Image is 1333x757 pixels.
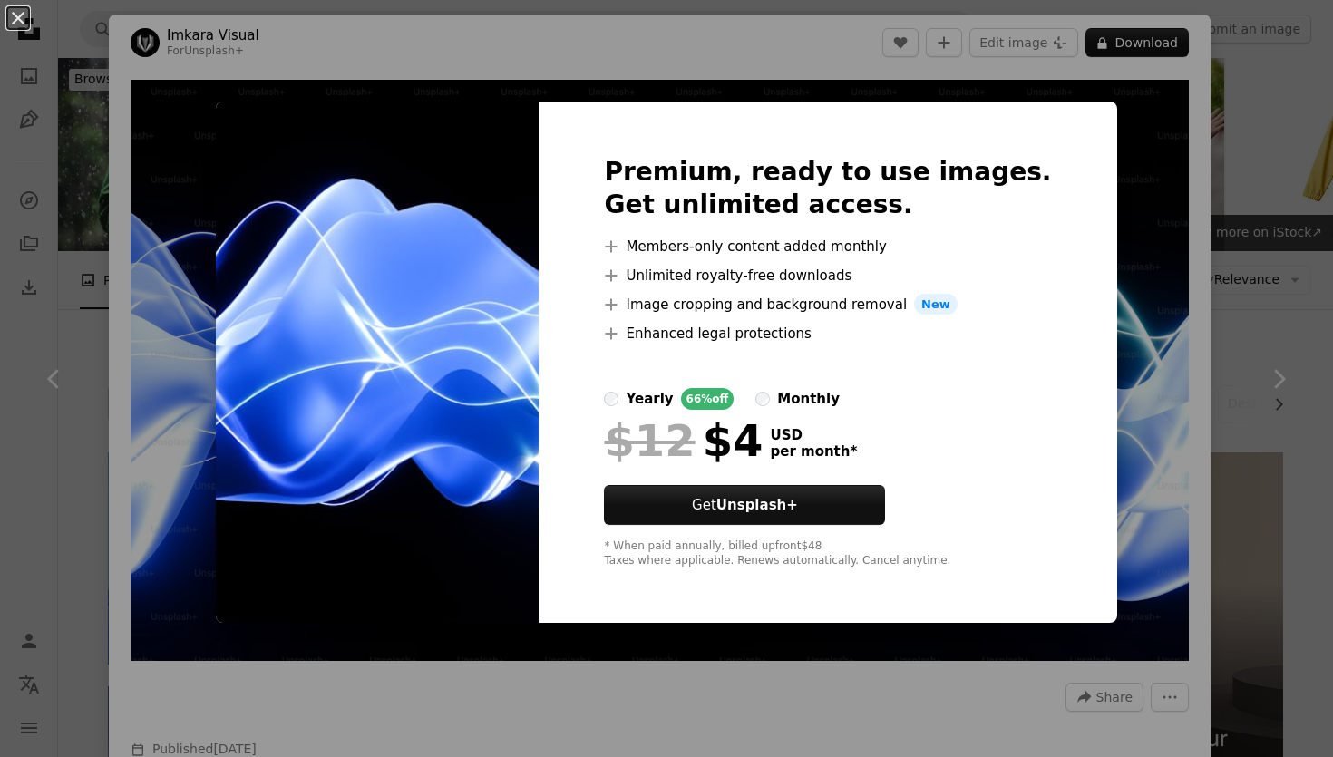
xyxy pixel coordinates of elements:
div: yearly [626,388,673,410]
span: per month * [770,443,857,460]
div: monthly [777,388,840,410]
li: Image cropping and background removal [604,294,1051,315]
span: $12 [604,417,695,464]
li: Unlimited royalty-free downloads [604,265,1051,286]
li: Members-only content added monthly [604,236,1051,257]
strong: Unsplash+ [716,497,798,513]
h2: Premium, ready to use images. Get unlimited access. [604,156,1051,221]
div: * When paid annually, billed upfront $48 Taxes where applicable. Renews automatically. Cancel any... [604,539,1051,568]
button: GetUnsplash+ [604,485,885,525]
div: 66% off [681,388,735,410]
span: USD [770,427,857,443]
img: premium_photo-1757091325334-6e6a66f225a9 [216,102,539,624]
span: New [914,294,958,315]
input: yearly66%off [604,392,618,406]
li: Enhanced legal protections [604,323,1051,345]
input: monthly [755,392,770,406]
div: $4 [604,417,763,464]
